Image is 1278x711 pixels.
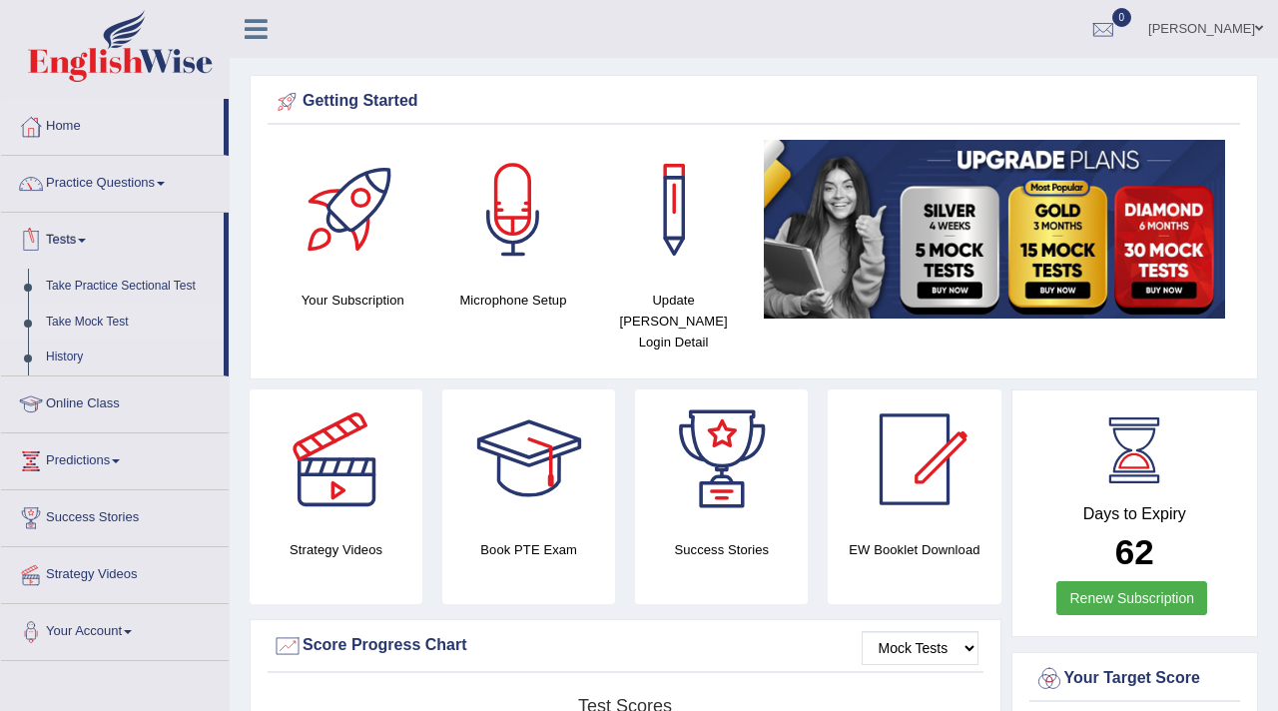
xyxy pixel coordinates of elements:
[1115,532,1154,571] b: 62
[443,290,584,311] h4: Microphone Setup
[635,539,808,560] h4: Success Stories
[37,340,224,375] a: History
[1034,505,1236,523] h4: Days to Expiry
[1112,8,1132,27] span: 0
[1,156,229,206] a: Practice Questions
[1,547,229,597] a: Strategy Videos
[1,376,229,426] a: Online Class
[273,631,978,661] div: Score Progress Chart
[442,539,615,560] h4: Book PTE Exam
[1,433,229,483] a: Predictions
[1,604,229,654] a: Your Account
[764,140,1225,319] img: small5.jpg
[37,305,224,341] a: Take Mock Test
[1,99,224,149] a: Home
[1056,581,1207,615] a: Renew Subscription
[1034,664,1236,694] div: Your Target Score
[1,213,224,263] a: Tests
[283,290,423,311] h4: Your Subscription
[250,539,422,560] h4: Strategy Videos
[1,490,229,540] a: Success Stories
[37,269,224,305] a: Take Practice Sectional Test
[603,290,744,353] h4: Update [PERSON_NAME] Login Detail
[273,87,1235,117] div: Getting Started
[828,539,1000,560] h4: EW Booklet Download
